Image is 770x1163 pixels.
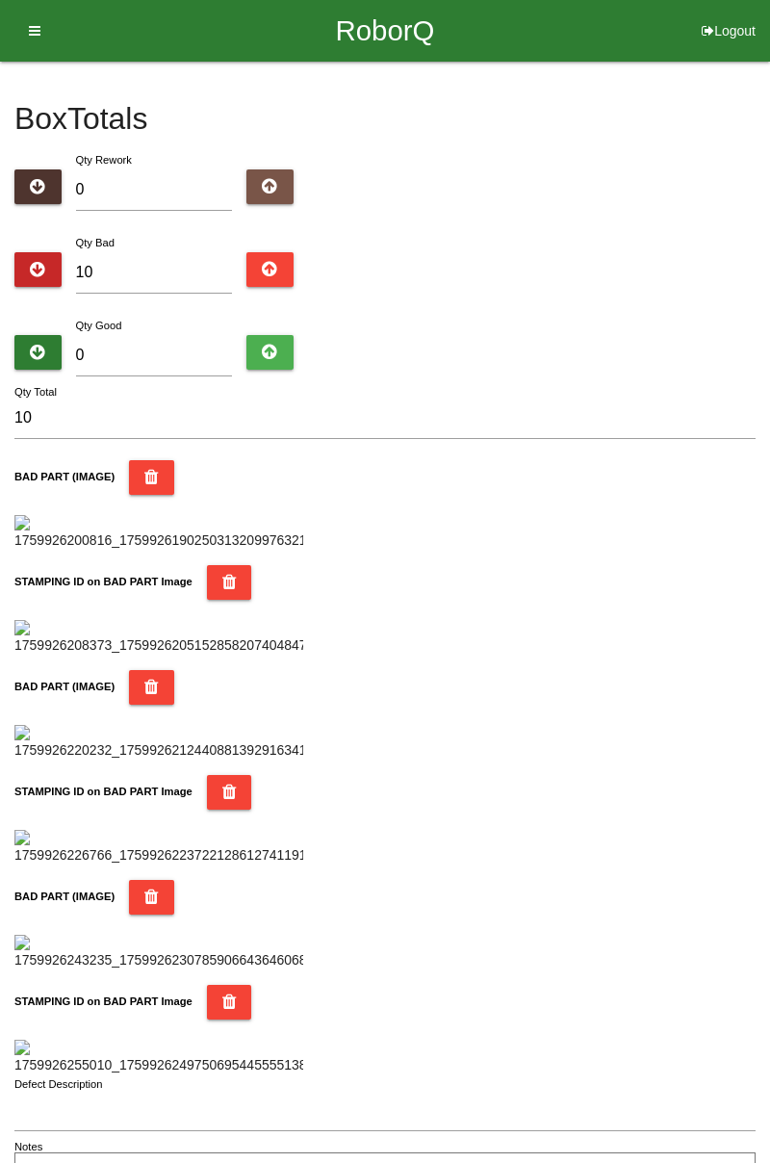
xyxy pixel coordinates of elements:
[14,681,115,692] b: BAD PART (IMAGE)
[14,786,192,797] b: STAMPING ID on BAD PART Image
[14,471,115,482] b: BAD PART (IMAGE)
[14,891,115,902] b: BAD PART (IMAGE)
[14,515,303,551] img: 1759926200816_17599261902503132099763212982214.jpg
[14,995,192,1007] b: STAMPING ID on BAD PART Image
[14,1139,42,1155] label: Notes
[14,620,303,656] img: 1759926208373_1759926205152858207404847567096.jpg
[76,237,115,248] label: Qty Bad
[14,576,192,587] b: STAMPING ID on BAD PART Image
[207,775,252,810] button: STAMPING ID on BAD PART Image
[207,985,252,1020] button: STAMPING ID on BAD PART Image
[14,1076,103,1093] label: Defect Description
[129,880,174,915] button: BAD PART (IMAGE)
[14,935,303,970] img: 1759926243235_17599262307859066436460681322534.jpg
[14,830,303,866] img: 1759926226766_17599262237221286127411912848057.jpg
[129,670,174,705] button: BAD PART (IMAGE)
[14,102,756,136] h4: Box Totals
[129,460,174,495] button: BAD PART (IMAGE)
[14,384,57,401] label: Qty Total
[14,1040,303,1075] img: 1759926255010_17599262497506954455551382001500.jpg
[207,565,252,600] button: STAMPING ID on BAD PART Image
[14,725,303,761] img: 1759926220232_17599262124408813929163418968795.jpg
[76,154,132,166] label: Qty Rework
[76,320,122,331] label: Qty Good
